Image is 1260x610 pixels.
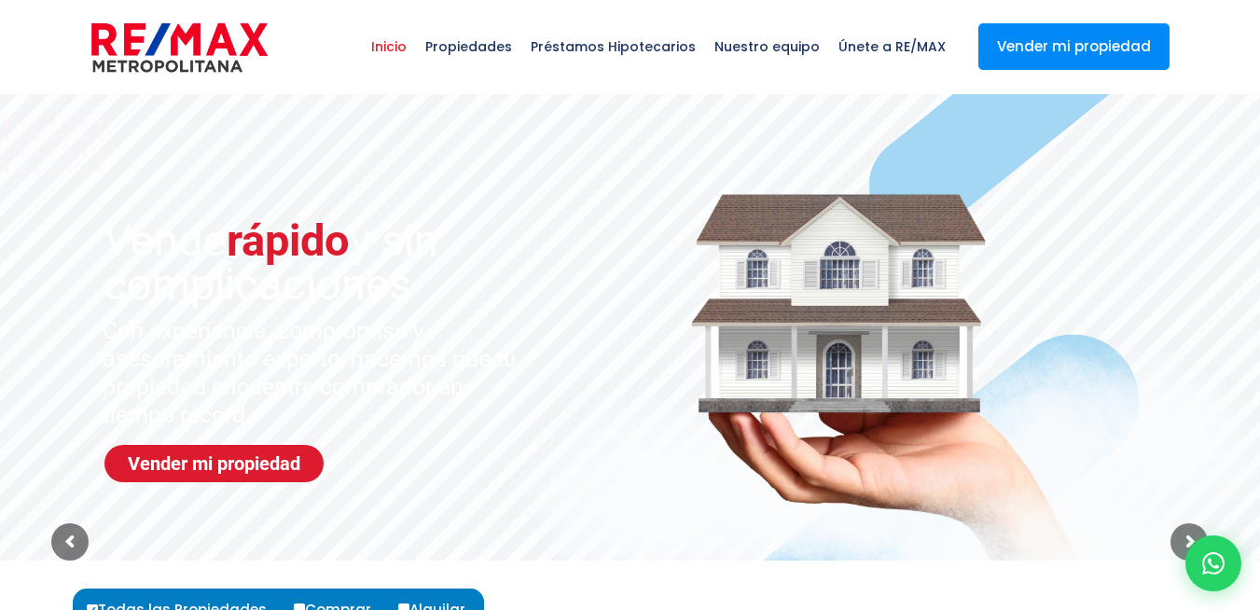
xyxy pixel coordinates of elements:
span: rápido [227,215,350,266]
span: Préstamos Hipotecarios [521,19,705,75]
img: remax-metropolitana-logo [91,20,268,76]
a: Vender mi propiedad [104,445,324,482]
span: Nuestro equipo [705,19,829,75]
span: Únete a RE/MAX [829,19,955,75]
sr7-txt: Vende y sin complicaciones [104,218,568,306]
sr7-txt: Con experiencia, compromiso y asesoramiento experto, hacemos que tu propiedad encuentre comprador... [103,317,531,429]
span: Inicio [362,19,416,75]
a: Vender mi propiedad [978,23,1170,70]
span: Propiedades [416,19,521,75]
